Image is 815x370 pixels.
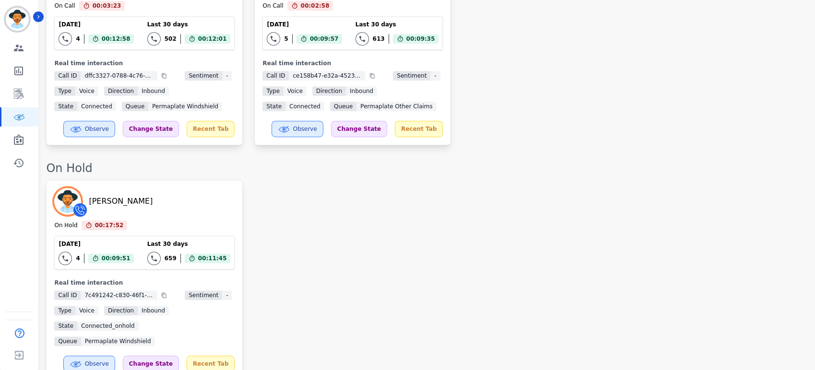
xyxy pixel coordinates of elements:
div: 659 [165,254,177,262]
div: 4 [76,35,80,43]
div: Real time interaction [54,59,235,67]
span: Sentiment [393,71,430,81]
div: Change State [331,121,387,137]
span: Queue [330,102,356,111]
span: connected [77,102,116,111]
div: Last 30 days [147,240,231,248]
span: 00:09:57 [310,34,339,44]
span: connected [285,102,324,111]
span: Permaplate Other Claims [356,102,436,111]
span: - [430,71,440,81]
div: On Call [54,2,75,11]
span: voice [75,86,98,96]
span: dffc3327-0788-4c76-ad53-7b0b6913d68b [81,71,157,81]
span: Call ID [54,290,81,300]
span: Observe [85,125,109,133]
span: 00:12:01 [198,34,227,44]
span: Direction [104,86,138,96]
div: [DATE] [267,21,342,28]
span: Queue [122,102,148,111]
span: Type [262,86,283,96]
div: Change State [123,121,179,137]
span: 00:09:35 [406,34,435,44]
img: Avatar [54,188,81,215]
div: On Hold [46,161,805,176]
img: Bordered avatar [6,8,29,31]
div: Real time interaction [262,59,443,67]
span: Call ID [262,71,289,81]
span: State [262,102,285,111]
div: Recent Tab [187,121,235,137]
span: 00:17:52 [95,220,124,230]
span: Direction [104,306,138,315]
span: Type [54,306,75,315]
button: Observe [272,121,323,137]
span: Observe [293,125,317,133]
div: 502 [165,35,177,43]
span: State [54,102,77,111]
div: 613 [373,35,385,43]
span: connected_onhold [77,321,138,331]
span: Sentiment [185,71,222,81]
span: 00:03:23 [93,1,121,11]
span: Type [54,86,75,96]
div: 5 [284,35,288,43]
div: Last 30 days [355,21,439,28]
span: 7c491242-c830-46f1-93dc-00c8da2c3621 [81,290,157,300]
span: 00:09:51 [102,254,130,263]
span: Direction [312,86,346,96]
span: Call ID [54,71,81,81]
span: Observe [85,360,109,368]
span: - [222,71,232,81]
span: - [222,290,232,300]
div: Last 30 days [147,21,231,28]
span: Queue [54,336,81,346]
span: ce158b47-e32a-4523-959e-99070edcf9cb [289,71,366,81]
div: [DATE] [59,21,134,28]
span: 00:02:58 [301,1,330,11]
span: voice [75,306,98,315]
div: [PERSON_NAME] [89,196,153,207]
div: Real time interaction [54,279,235,287]
span: inbound [138,86,169,96]
div: 4 [76,254,80,262]
span: voice [283,86,307,96]
span: 00:11:45 [198,254,227,263]
div: Recent Tab [395,121,443,137]
div: On Hold [54,221,77,230]
div: On Call [262,2,283,11]
button: Observe [63,121,115,137]
span: inbound [346,86,377,96]
span: Permaplate Windshield [81,336,155,346]
span: Sentiment [185,290,222,300]
span: 00:12:58 [102,34,130,44]
span: State [54,321,77,331]
div: [DATE] [59,240,134,248]
span: inbound [138,306,169,315]
span: Permaplate Windshield [148,102,222,111]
